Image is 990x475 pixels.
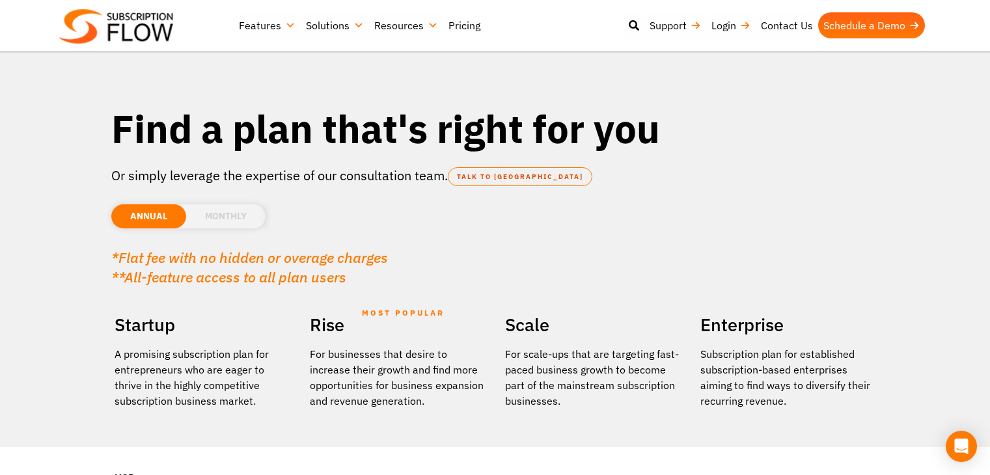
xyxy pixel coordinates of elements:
[700,346,876,409] p: Subscription plan for established subscription-based enterprises aiming to find ways to diversify...
[310,346,486,409] div: For businesses that desire to increase their growth and find more opportunities for business expa...
[756,12,818,38] a: Contact Us
[111,267,346,286] em: **All-feature access to all plan users
[644,12,706,38] a: Support
[700,310,876,340] h2: Enterprise
[818,12,925,38] a: Schedule a Demo
[186,204,266,228] li: MONTHLY
[505,346,681,409] div: For scale-ups that are targeting fast-paced business growth to become part of the mainstream subs...
[706,12,756,38] a: Login
[111,248,388,267] em: *Flat fee with no hidden or overage charges
[369,12,443,38] a: Resources
[505,310,681,340] h2: Scale
[362,298,445,328] span: MOST POPULAR
[59,9,173,44] img: Subscriptionflow
[115,346,290,409] p: A promising subscription plan for entrepreneurs who are eager to thrive in the highly competitive...
[111,104,879,153] h1: Find a plan that's right for you
[301,12,369,38] a: Solutions
[443,12,486,38] a: Pricing
[111,204,186,228] li: ANNUAL
[115,310,290,340] h2: Startup
[946,431,977,462] div: Open Intercom Messenger
[310,310,486,340] h2: Rise
[448,167,592,186] a: TALK TO [GEOGRAPHIC_DATA]
[111,166,879,185] p: Or simply leverage the expertise of our consultation team.
[234,12,301,38] a: Features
